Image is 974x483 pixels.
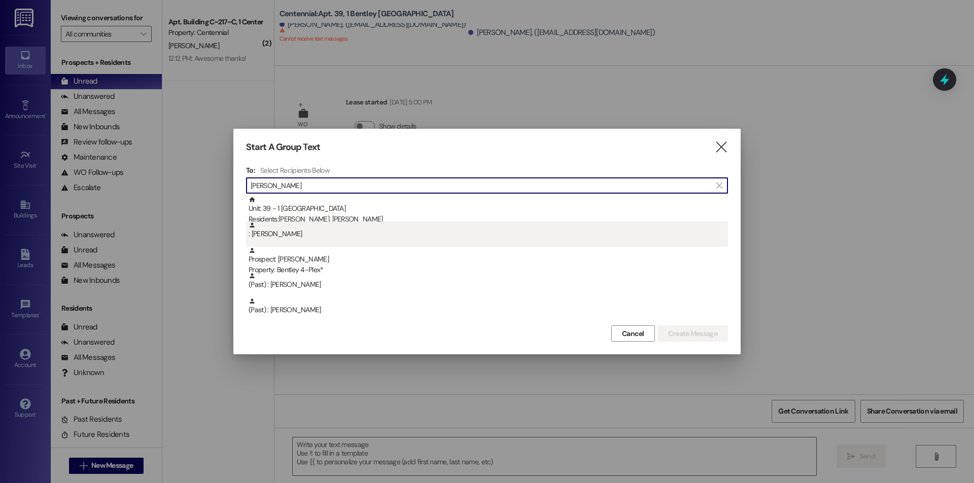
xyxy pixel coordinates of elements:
[657,325,728,342] button: Create Message
[668,328,717,339] span: Create Message
[622,328,644,339] span: Cancel
[246,166,255,175] h3: To:
[251,178,711,193] input: Search for any contact or apartment
[246,141,320,153] h3: Start A Group Text
[246,221,728,247] div: : [PERSON_NAME]
[249,298,728,315] div: (Past) : [PERSON_NAME]
[249,196,728,225] div: Unit: 39 - 1 [GEOGRAPHIC_DATA]
[249,272,728,290] div: (Past) : [PERSON_NAME]
[711,178,727,193] button: Clear text
[249,221,728,239] div: : [PERSON_NAME]
[249,247,728,276] div: Prospect: [PERSON_NAME]
[246,298,728,323] div: (Past) : [PERSON_NAME]
[246,247,728,272] div: Prospect: [PERSON_NAME]Property: Bentley 4-Plex*
[714,142,728,153] i: 
[246,196,728,221] div: Unit: 39 - 1 [GEOGRAPHIC_DATA]Residents:[PERSON_NAME], [PERSON_NAME]
[716,181,722,190] i: 
[249,265,728,275] div: Property: Bentley 4-Plex*
[260,166,330,175] h4: Select Recipients Below
[246,272,728,298] div: (Past) : [PERSON_NAME]
[249,214,728,225] div: Residents: [PERSON_NAME], [PERSON_NAME]
[611,325,655,342] button: Cancel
